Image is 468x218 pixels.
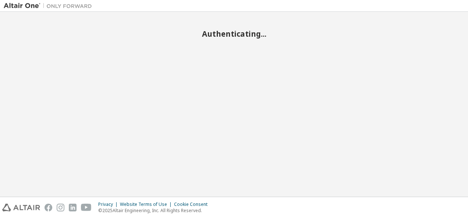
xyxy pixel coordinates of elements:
p: © 2025 Altair Engineering, Inc. All Rights Reserved. [98,207,212,214]
img: altair_logo.svg [2,204,40,211]
div: Cookie Consent [174,201,212,207]
div: Website Terms of Use [120,201,174,207]
h2: Authenticating... [4,29,464,39]
img: facebook.svg [45,204,52,211]
img: youtube.svg [81,204,92,211]
img: Altair One [4,2,96,10]
img: linkedin.svg [69,204,77,211]
img: instagram.svg [57,204,64,211]
div: Privacy [98,201,120,207]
